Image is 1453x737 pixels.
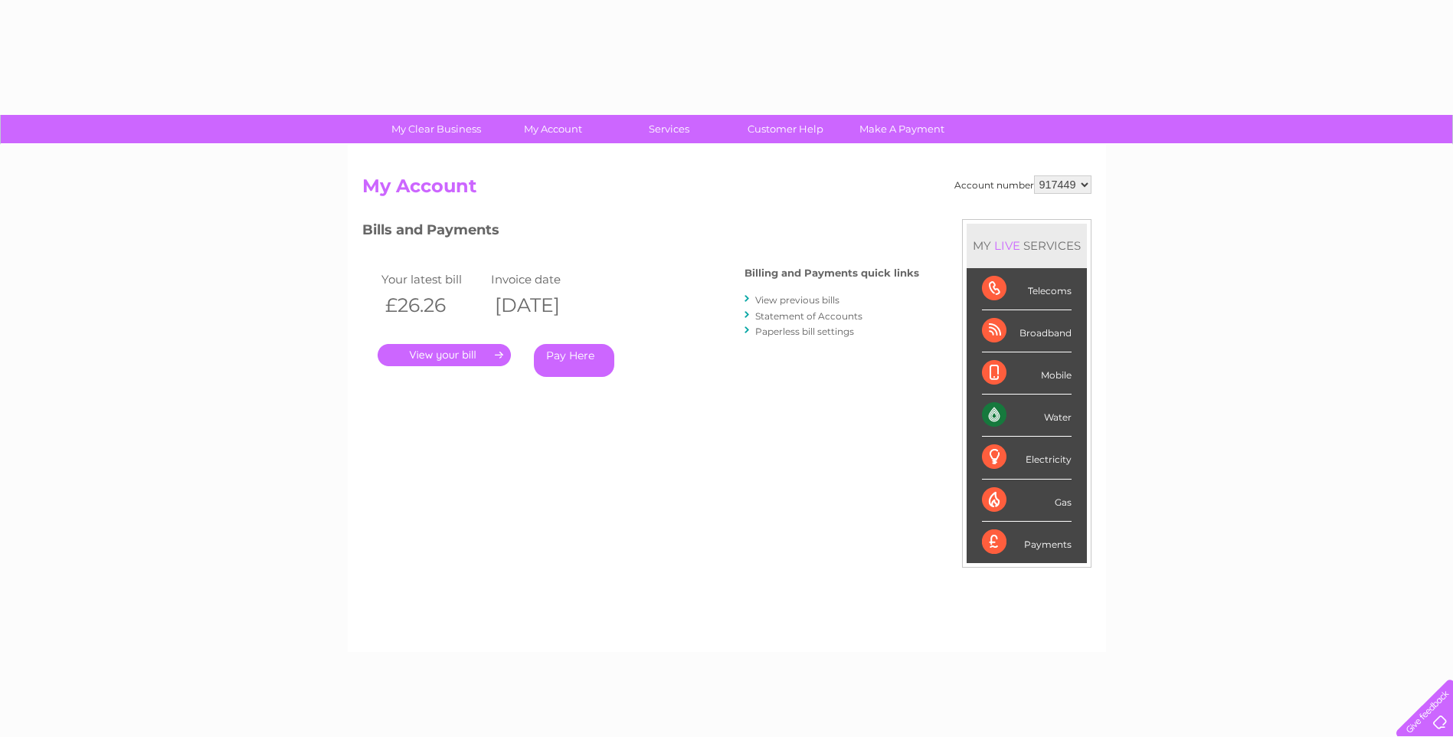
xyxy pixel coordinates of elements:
[362,175,1091,205] h2: My Account
[982,395,1072,437] div: Water
[534,344,614,377] a: Pay Here
[967,224,1087,267] div: MY SERVICES
[362,219,919,246] h3: Bills and Payments
[982,352,1072,395] div: Mobile
[378,290,488,321] th: £26.26
[839,115,965,143] a: Make A Payment
[982,310,1072,352] div: Broadband
[755,326,854,337] a: Paperless bill settings
[982,522,1072,563] div: Payments
[982,268,1072,310] div: Telecoms
[487,269,597,290] td: Invoice date
[755,310,862,322] a: Statement of Accounts
[744,267,919,279] h4: Billing and Payments quick links
[378,269,488,290] td: Your latest bill
[991,238,1023,253] div: LIVE
[489,115,616,143] a: My Account
[373,115,499,143] a: My Clear Business
[722,115,849,143] a: Customer Help
[982,437,1072,479] div: Electricity
[487,290,597,321] th: [DATE]
[378,344,511,366] a: .
[954,175,1091,194] div: Account number
[982,480,1072,522] div: Gas
[606,115,732,143] a: Services
[755,294,839,306] a: View previous bills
